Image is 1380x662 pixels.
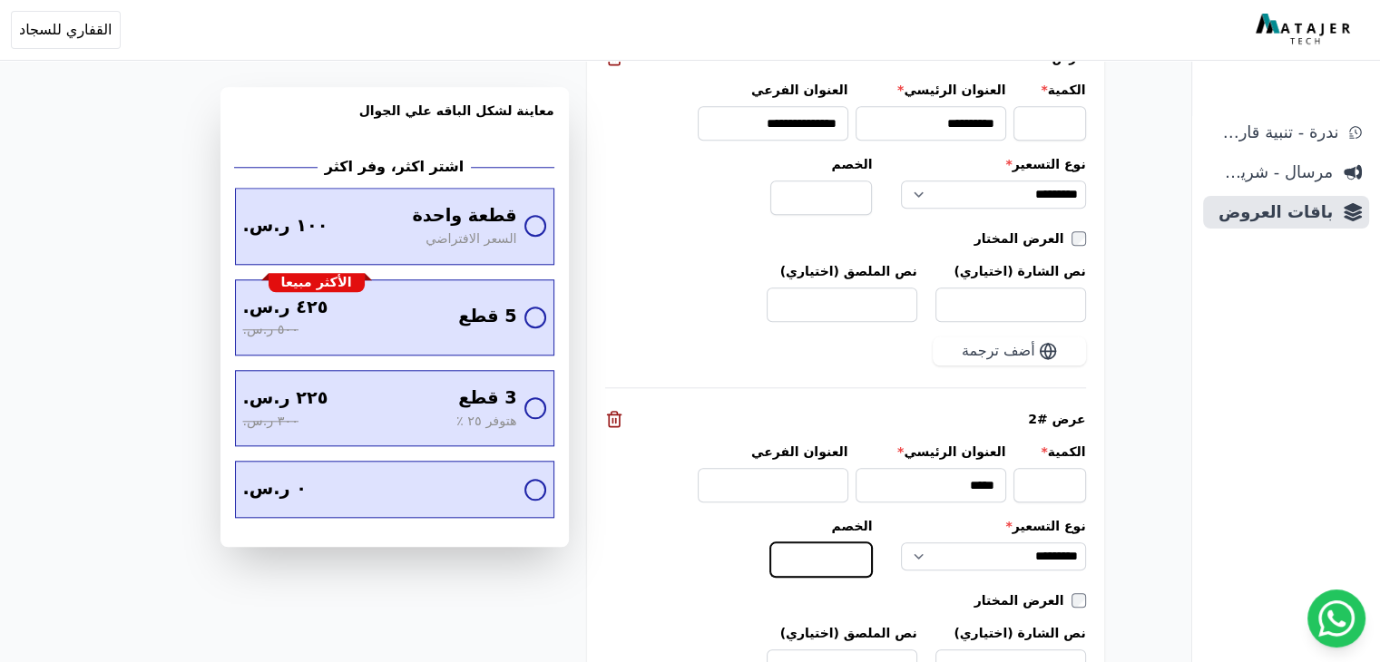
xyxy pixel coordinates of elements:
[325,156,464,178] h2: اشتر اكثر، وفر اكثر
[243,320,299,340] span: ٥٠٠ ر.س.
[1013,81,1086,99] label: الكمية
[698,443,848,461] label: العنوان الفرعي
[770,517,872,535] label: الخصم
[901,155,1085,173] label: نوع التسعير
[412,203,516,229] span: قطعة واحدة
[19,19,113,41] span: القفاري للسجاد
[856,81,1006,99] label: العنوان الرئيسي
[933,336,1086,365] button: أضف ترجمة
[1210,160,1333,185] span: مرسال - شريط دعاية
[456,412,517,432] span: هتوفر ٢٥ ٪
[698,81,848,99] label: العنوان الفرعي
[243,213,328,239] span: ١٠٠ ر.س.
[243,295,328,321] span: ٤٢٥ ر.س.
[767,624,917,642] label: نص الملصق (اختياري)
[1210,120,1338,145] span: ندرة - تنبية قارب علي النفاذ
[770,155,872,173] label: الخصم
[901,517,1085,535] label: نوع التسعير
[243,476,308,502] span: ٠ ر.س.
[11,11,121,49] button: القفاري للسجاد
[1210,200,1333,225] span: باقات العروض
[243,385,328,412] span: ٢٢٥ ر.س.
[935,262,1086,280] label: نص الشارة (اختياري)
[235,102,554,141] h3: معاينة لشكل الباقه علي الجوال
[269,273,365,293] div: الأكثر مبيعا
[767,262,917,280] label: نص الملصق (اختياري)
[974,229,1072,248] label: العرض المختار
[243,412,299,432] span: ٣٠٠ ر.س.
[1256,14,1355,46] img: MatajerTech Logo
[426,229,516,249] span: السعر الافتراضي
[935,624,1086,642] label: نص الشارة (اختياري)
[458,304,516,330] span: 5 قطع
[962,340,1035,362] span: أضف ترجمة
[856,443,1006,461] label: العنوان الرئيسي
[458,385,516,412] span: 3 قطع
[974,591,1072,609] label: العرض المختار
[1013,443,1086,461] label: الكمية
[605,410,1086,428] div: عرض #2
